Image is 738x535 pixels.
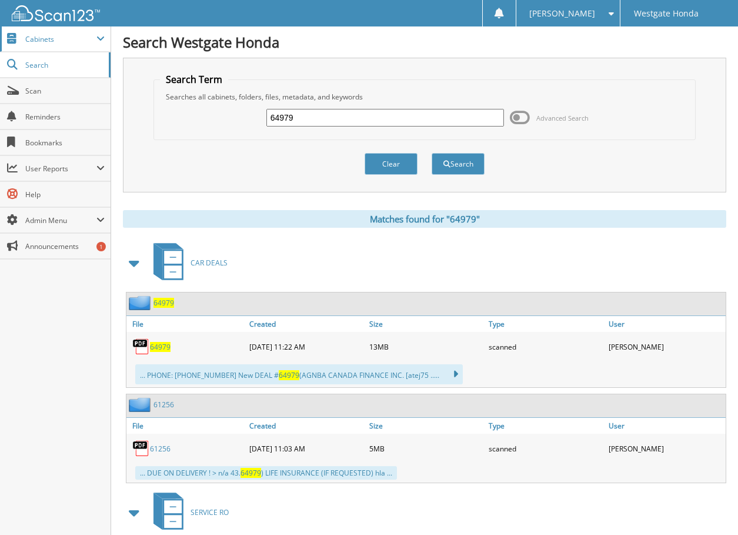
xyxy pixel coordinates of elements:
span: Admin Menu [25,215,96,225]
img: folder2.png [129,295,153,310]
span: Announcements [25,241,105,251]
a: CAR DEALS [146,240,228,286]
div: [PERSON_NAME] [606,335,726,358]
span: Cabinets [25,34,96,44]
span: Help [25,190,105,200]
div: 13MB [366,335,486,358]
div: Searches all cabinets, folders, files, metadata, and keywords [160,92,689,102]
img: PDF.png [132,440,150,457]
div: scanned [486,437,606,460]
legend: Search Term [160,73,228,86]
span: 64979 [279,370,299,380]
button: Clear [365,153,418,175]
div: ... DUE ON DELIVERY ! > n/a 43. ) LIFE INSURANCE (IF REQUESTED) hla ... [135,466,397,480]
span: Bookmarks [25,138,105,148]
a: Type [486,316,606,332]
span: Search [25,60,103,70]
div: Matches found for "64979" [123,210,726,228]
div: scanned [486,335,606,358]
span: User Reports [25,164,96,174]
a: 64979 [153,298,174,308]
a: Size [366,418,486,434]
span: SERVICE RO [191,507,229,517]
span: Westgate Honda [634,10,699,17]
img: PDF.png [132,338,150,355]
img: folder2.png [129,397,153,412]
a: 61256 [153,400,174,410]
a: Created [246,418,366,434]
a: User [606,418,726,434]
div: [DATE] 11:22 AM [246,335,366,358]
img: scan123-logo-white.svg [12,5,100,21]
span: 64979 [241,468,261,478]
span: Reminders [25,112,105,122]
a: Size [366,316,486,332]
a: User [606,316,726,332]
a: Created [246,316,366,332]
span: Scan [25,86,105,96]
span: Advanced Search [536,114,589,122]
h1: Search Westgate Honda [123,32,726,52]
div: ... PHONE: [PHONE_NUMBER] New DEAL # (AGNBA CANADA FINANCE INC. [atej75 ..... [135,364,463,384]
button: Search [432,153,485,175]
a: 64979 [150,342,171,352]
div: 1 [96,242,106,251]
a: Type [486,418,606,434]
span: CAR DEALS [191,258,228,268]
div: [PERSON_NAME] [606,437,726,460]
span: [PERSON_NAME] [529,10,595,17]
div: [DATE] 11:03 AM [246,437,366,460]
a: 61256 [150,444,171,454]
iframe: Chat Widget [679,478,738,535]
a: File [126,418,246,434]
div: 5MB [366,437,486,460]
a: File [126,316,246,332]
